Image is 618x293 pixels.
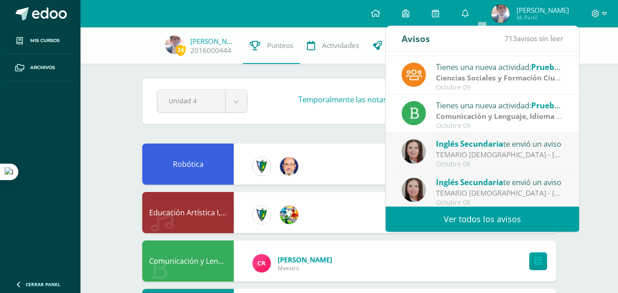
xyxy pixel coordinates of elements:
[253,157,271,176] img: 9f174a157161b4ddbe12118a61fed988.png
[190,37,236,46] a: [PERSON_NAME]
[516,14,569,21] span: Mi Perfil
[436,138,563,149] div: te envió un aviso
[30,37,59,44] span: Mis cursos
[386,207,579,232] a: Ver todos los avisos
[436,176,563,188] div: te envió un aviso
[402,139,426,164] img: 8af0450cf43d44e38c4a1497329761f3.png
[142,192,234,233] div: Educación Artística I, Música y Danza
[298,95,498,105] h3: Temporalmente las notas .
[516,5,569,15] span: [PERSON_NAME]
[142,144,234,185] div: Robótica
[436,188,563,198] div: TEMARIO INGLÉS - KRISSETE RIVAS: Buenas tardes estimados estudiantes, Estoy enviando nuevamente e...
[253,206,271,224] img: 9f174a157161b4ddbe12118a61fed988.png
[190,46,231,55] a: 2016000444
[436,160,563,168] div: Octubre 08
[142,240,234,282] div: Comunicación y Lenguaje, Idioma Español
[26,281,60,288] span: Cerrar panel
[436,45,563,53] div: Octubre 09
[7,27,73,54] a: Mis cursos
[366,27,432,64] a: Trayectoria
[243,27,300,64] a: Punteos
[436,111,584,121] strong: Comunicación y Lenguaje, Idioma Español
[157,90,247,112] a: Unidad 4
[505,33,517,43] span: 713
[436,199,563,207] div: Octubre 08
[322,41,359,50] span: Actividades
[436,122,563,130] div: Octubre 09
[280,157,298,176] img: 6b7a2a75a6c7e6282b1a1fdce061224c.png
[436,99,563,111] div: Tienes una nueva actividad:
[30,64,55,71] span: Archivos
[402,178,426,202] img: 8af0450cf43d44e38c4a1497329761f3.png
[436,73,563,83] div: | Prueba de Logro
[253,254,271,272] img: ab28fb4d7ed199cf7a34bbef56a79c5b.png
[169,90,214,112] span: Unidad 4
[436,84,563,91] div: Octubre 09
[278,255,332,264] span: [PERSON_NAME]
[280,206,298,224] img: 159e24a6ecedfdf8f489544946a573f0.png
[436,111,563,122] div: | Prueba de Logro
[505,33,563,43] span: avisos sin leer
[402,26,430,51] div: Avisos
[436,139,503,149] span: Inglés Secundaria
[436,61,563,73] div: Tienes una nueva actividad:
[176,44,186,56] span: 24
[165,36,183,54] img: 5c1d6e0b6d51fe301902b7293f394704.png
[491,5,510,23] img: 5c1d6e0b6d51fe301902b7293f394704.png
[267,41,293,50] span: Punteos
[436,149,563,160] div: TEMARIO INGLÉS - KRISSETE RIVAS: Buenas tardes estimados estudiantes, Estoy enviando nuevamente e...
[7,54,73,81] a: Archivos
[278,264,332,272] span: Maestro
[531,100,609,111] span: Prueba de logro IV U
[300,27,366,64] a: Actividades
[436,177,503,187] span: Inglés Secundaria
